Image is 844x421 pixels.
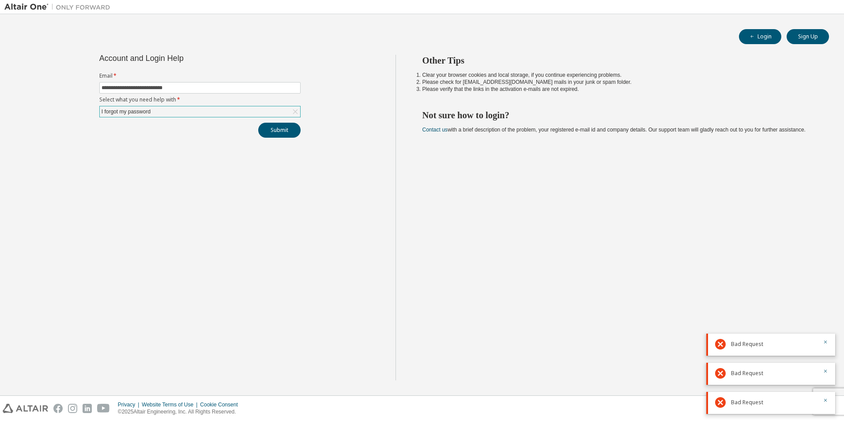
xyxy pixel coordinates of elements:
button: Login [739,29,781,44]
h2: Not sure how to login? [422,109,814,121]
span: Bad Request [731,341,763,348]
h2: Other Tips [422,55,814,66]
img: Altair One [4,3,115,11]
a: Contact us [422,127,448,133]
div: Cookie Consent [200,401,243,408]
span: Bad Request [731,370,763,377]
img: linkedin.svg [83,404,92,413]
img: facebook.svg [53,404,63,413]
div: Website Terms of Use [142,401,200,408]
li: Please verify that the links in the activation e-mails are not expired. [422,86,814,93]
span: Bad Request [731,399,763,406]
div: Account and Login Help [99,55,260,62]
div: I forgot my password [100,107,152,117]
img: instagram.svg [68,404,77,413]
label: Select what you need help with [99,96,301,103]
img: youtube.svg [97,404,110,413]
li: Clear your browser cookies and local storage, if you continue experiencing problems. [422,71,814,79]
div: I forgot my password [100,106,300,117]
li: Please check for [EMAIL_ADDRESS][DOMAIN_NAME] mails in your junk or spam folder. [422,79,814,86]
span: with a brief description of the problem, your registered e-mail id and company details. Our suppo... [422,127,806,133]
button: Submit [258,123,301,138]
div: Privacy [118,401,142,408]
img: altair_logo.svg [3,404,48,413]
label: Email [99,72,301,79]
button: Sign Up [787,29,829,44]
p: © 2025 Altair Engineering, Inc. All Rights Reserved. [118,408,243,416]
